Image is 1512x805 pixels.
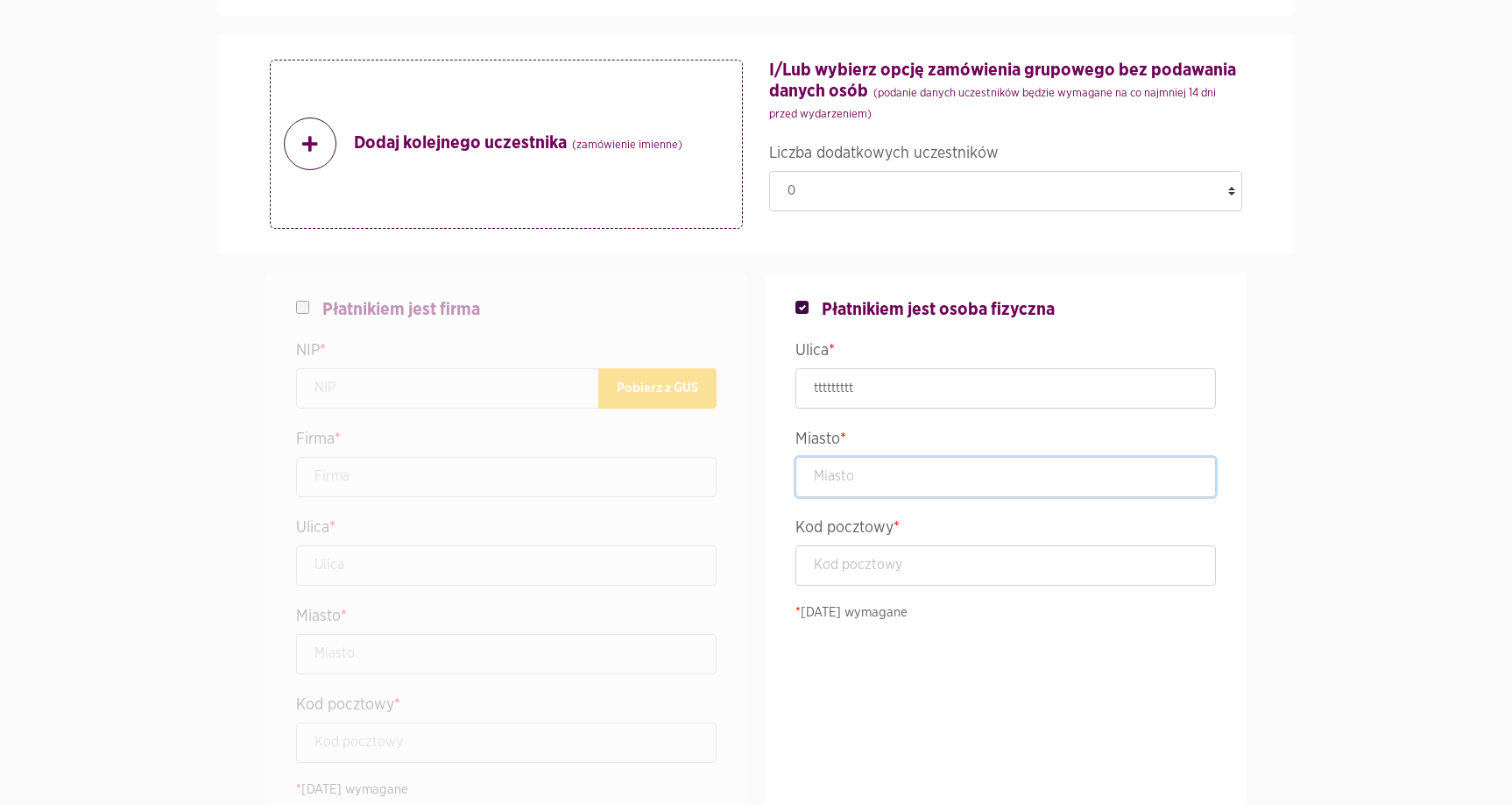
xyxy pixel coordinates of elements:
[296,457,717,497] input: Firma
[296,545,717,586] input: Ulica
[795,545,1216,586] input: Kod pocztowy
[795,457,1216,497] input: Miasto
[296,368,599,409] input: NIP
[296,780,717,801] p: [DATE] wymagane
[769,88,1216,120] small: (podanie danych uczestników będzie wymagane na co najmniej 14 dni przed wydarzeniem)
[795,515,1216,545] legend: Kod pocztowy
[822,299,1055,320] span: Płatnikiem jest osoba fizyczna
[572,139,682,151] small: (zamówienie imienne)
[795,338,1216,368] legend: Ulica
[598,368,717,409] button: Pobierz z GUS
[296,723,717,763] input: Kod pocztowy
[354,132,682,156] strong: Dodaj kolejnego uczestnika
[296,603,717,634] legend: Miasto
[795,368,1216,409] input: Ulica
[795,426,1216,457] legend: Miasto
[296,426,717,457] legend: Firma
[296,634,717,674] input: Miasto
[296,692,717,723] legend: Kod pocztowy
[769,140,1242,171] legend: Liczba dodatkowych uczestników
[795,603,1216,623] p: [DATE] wymagane
[322,299,480,320] span: Płatnikiem jest firma
[296,515,717,545] legend: Ulica
[296,338,717,368] legend: NIP
[769,60,1242,123] h4: I/Lub wybierz opcję zamówienia grupowego bez podawania danych osób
